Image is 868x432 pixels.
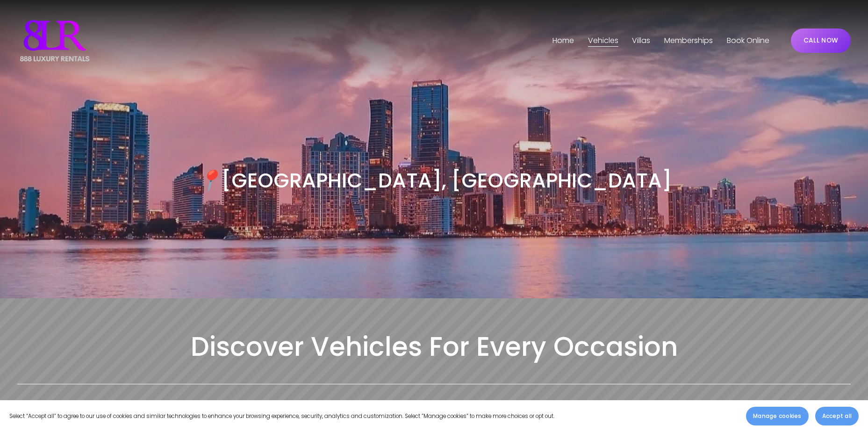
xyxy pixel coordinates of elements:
span: Villas [632,34,650,48]
button: Manage cookies [746,407,808,425]
button: Accept all [815,407,859,425]
a: Book Online [727,33,769,48]
em: 📍 [197,166,222,194]
h2: Discover Vehicles For Every Occasion [17,330,851,364]
p: Select “Accept all” to agree to our use of cookies and similar technologies to enhance your brows... [9,411,554,421]
a: Home [552,33,574,48]
span: Manage cookies [753,412,801,420]
a: Memberships [664,33,713,48]
a: folder dropdown [588,33,618,48]
a: CALL NOW [791,29,851,53]
a: folder dropdown [632,33,650,48]
span: Accept all [822,412,852,420]
h3: [GEOGRAPHIC_DATA], [GEOGRAPHIC_DATA] [122,167,746,194]
span: Vehicles [588,34,618,48]
img: Luxury Car &amp; Home Rentals For Every Occasion [17,17,92,64]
